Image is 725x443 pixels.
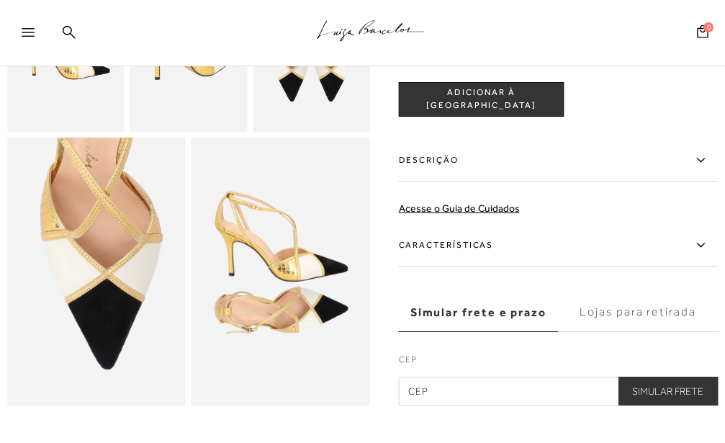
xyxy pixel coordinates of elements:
label: CEP [399,353,719,373]
img: image [7,138,186,406]
button: Simular Frete [618,377,718,406]
a: Acesse o Guia de Cuidados [399,202,520,214]
span: 0 [703,22,713,32]
label: Características [399,225,719,267]
label: Descrição [399,140,719,182]
button: ADICIONAR À [GEOGRAPHIC_DATA] [399,82,564,117]
button: 0 [693,24,713,43]
label: Lojas para retirada [558,293,718,332]
img: image [192,138,370,406]
label: Simular frete e prazo [399,293,559,332]
input: CEP [399,377,719,406]
span: ADICIONAR À [GEOGRAPHIC_DATA] [400,87,564,112]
